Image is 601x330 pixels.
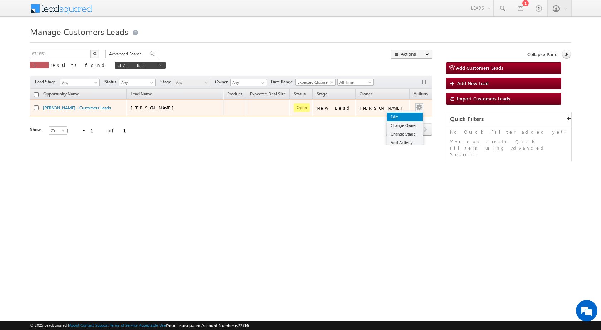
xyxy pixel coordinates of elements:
span: Expected Deal Size [250,91,286,97]
span: Date Range [271,79,295,85]
span: Product [227,91,242,97]
span: Your Leadsquared Account Number is [167,323,249,328]
span: Open [294,103,310,112]
a: Add Activity [387,138,423,147]
span: [PERSON_NAME] [131,104,177,110]
span: © 2025 LeadSquared | | | | | [30,322,249,329]
span: 77516 [238,323,249,328]
span: Advanced Search [109,51,144,57]
span: Opportunity Name [43,91,79,97]
a: Opportunity Name [40,90,83,99]
span: 1 [34,62,45,68]
a: Any [119,79,156,86]
span: Any [174,79,208,86]
a: Show All Items [257,79,266,87]
span: Lead Name [127,90,156,99]
span: All Time [338,79,372,85]
span: Collapse Panel [527,51,558,58]
span: Owner [360,91,372,97]
span: Stage [317,91,327,97]
p: No Quick Filter added yet! [450,129,568,135]
a: prev [386,124,399,136]
span: 25 [49,127,68,134]
span: next [419,123,432,136]
span: Import Customers Leads [457,95,510,102]
span: Manage Customers Leads [30,26,128,37]
a: Contact Support [80,323,109,327]
a: [PERSON_NAME] - Customers Leads [43,105,111,110]
img: d_60004797649_company_0_60004797649 [12,38,30,47]
a: Edit [387,113,423,121]
span: Any [119,79,153,86]
a: Status [290,90,309,99]
textarea: Type your message and hit 'Enter' [9,66,131,214]
span: Lead Stage [35,79,59,85]
input: Type to Search [230,79,267,86]
div: Chat with us now [37,38,120,47]
a: Expected Deal Size [246,90,289,99]
span: Status [104,79,119,85]
span: prev [386,123,399,136]
span: Actions [410,90,431,99]
img: Search [93,52,97,55]
a: Change Stage [387,130,423,138]
div: Show [30,127,43,133]
a: Any [60,79,100,86]
a: next [419,124,432,136]
em: Start Chat [97,220,130,230]
a: All Time [337,79,374,86]
div: New Lead [317,105,352,111]
a: Stage [313,90,331,99]
span: Add New Lead [457,80,489,86]
a: Acceptable Use [139,323,166,327]
span: Any [60,79,97,86]
div: Quick Filters [446,112,571,126]
span: Stage [160,79,174,85]
button: Actions [391,50,432,59]
input: Check all records [34,92,39,97]
a: About [69,323,79,327]
span: results found [50,62,107,68]
div: 1 - 1 of 1 [66,126,135,134]
a: Change Owner [387,121,423,130]
span: Add Customers Leads [456,65,503,71]
a: Expected Closure Date [295,79,336,86]
span: Expected Closure Date [296,79,333,85]
span: Owner [215,79,230,85]
p: You can create Quick Filters using Advanced Search. [450,138,568,158]
a: Terms of Service [110,323,138,327]
a: Any [174,79,210,86]
div: [PERSON_NAME] [360,105,406,111]
span: 871851 [118,62,155,68]
div: Minimize live chat window [117,4,135,21]
a: 25 [49,126,67,135]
